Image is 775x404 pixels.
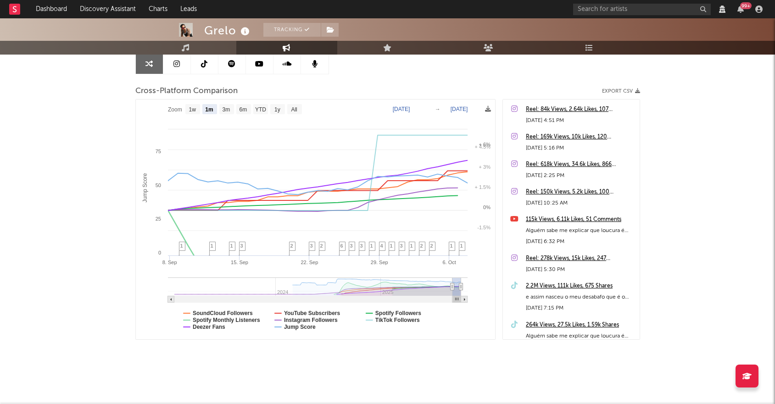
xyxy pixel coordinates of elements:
span: 4 [380,243,383,249]
span: 1 [180,243,183,249]
div: [DATE] 7:15 PM [526,303,635,314]
text: 0 [158,250,161,255]
input: Search for artists [573,4,711,15]
text: Deezer Fans [193,324,225,330]
text: + 1.5% [474,184,491,190]
span: 3 [360,243,363,249]
div: 99 + [740,2,752,9]
span: 3 [240,243,243,249]
text: SoundCloud Followers [193,310,253,316]
text: Spotify Monthly Listeners [193,317,260,323]
text: 75 [155,149,161,154]
text: 0% [483,205,491,210]
div: [DATE] 2:25 PM [526,170,635,181]
span: 1 [410,243,413,249]
div: Grelo [204,23,252,38]
span: 2 [290,243,293,249]
span: 3 [400,243,403,249]
text: Jump Score [142,173,148,202]
text: 25 [155,216,161,221]
span: 3 [310,243,313,249]
text: YouTube Subscribers [284,310,340,316]
text: YTD [255,106,266,113]
a: Reel: 169k Views, 10k Likes, 120 Comments [526,132,635,143]
text: All [291,106,297,113]
text: [DATE] [392,106,410,112]
span: 6 [340,243,343,249]
span: 2 [320,243,323,249]
text: 1w [189,106,196,113]
span: 1 [370,243,373,249]
text: 1y [274,106,280,113]
a: Reel: 84k Views, 2.64k Likes, 107 Comments [526,104,635,115]
text: Spotify Followers [375,310,421,316]
span: 1 [460,243,463,249]
text: 50 [155,183,161,188]
div: [DATE] 10:25 AM [526,198,635,209]
text: 6m [239,106,247,113]
text: Jump Score [284,324,315,330]
span: 1 [450,243,453,249]
text: [DATE] [450,106,468,112]
text: → [435,106,440,112]
text: 3m [222,106,230,113]
text: TikTok Followers [375,317,419,323]
a: Reel: 150k Views, 5.2k Likes, 100 Comments [526,187,635,198]
span: 3 [350,243,353,249]
div: [DATE] 6:32 PM [526,236,635,247]
a: 115k Views, 6.11k Likes, 51 Comments [526,214,635,225]
div: e assim nasceu o meu desabafo que é o desabafo de milhares de jovem… Já ouviu por aí? #DesabafoDe... [526,292,635,303]
span: 1 [230,243,233,249]
span: Cross-Platform Comparison [135,86,238,97]
button: Export CSV [602,89,640,94]
text: 15. Sep [231,260,248,265]
text: 6. Oct [442,260,456,265]
text: 1m [205,106,213,113]
button: Tracking [263,23,321,37]
a: Reel: 618k Views, 34.6k Likes, 866 Comments [526,159,635,170]
text: 29. Sep [370,260,388,265]
button: 99+ [737,6,744,13]
span: 1 [211,243,213,249]
div: Alguém sabe me explicar que loucura é essa? Logo na minha vez de ser adulto #DesabafoDeUmJovemAdulto [526,225,635,236]
div: Alguém sabe me explicar que loucura é essa? Logo na minha vez de ser adulto… 😰🤯 Estão curtindo... [526,331,635,342]
text: + 6% [479,142,491,147]
div: [DATE] 5:30 PM [526,264,635,275]
text: + 4.5% [474,144,491,149]
span: 2 [420,243,423,249]
a: Reel: 278k Views, 15k Likes, 247 Comments [526,253,635,264]
text: 8. Sep [162,260,177,265]
span: 1 [390,243,393,249]
span: 2 [430,243,433,249]
text: Instagram Followers [284,317,337,323]
text: 22. Sep [301,260,318,265]
a: 264k Views, 27.5k Likes, 1.59k Shares [526,320,635,331]
text: Zoom [168,106,182,113]
text: + 3% [479,164,491,170]
div: [DATE] 5:16 PM [526,143,635,154]
a: 2.2M Views, 111k Likes, 675 Shares [526,281,635,292]
text: -1.5% [477,225,491,230]
div: [DATE] 4:51 PM [526,115,635,126]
